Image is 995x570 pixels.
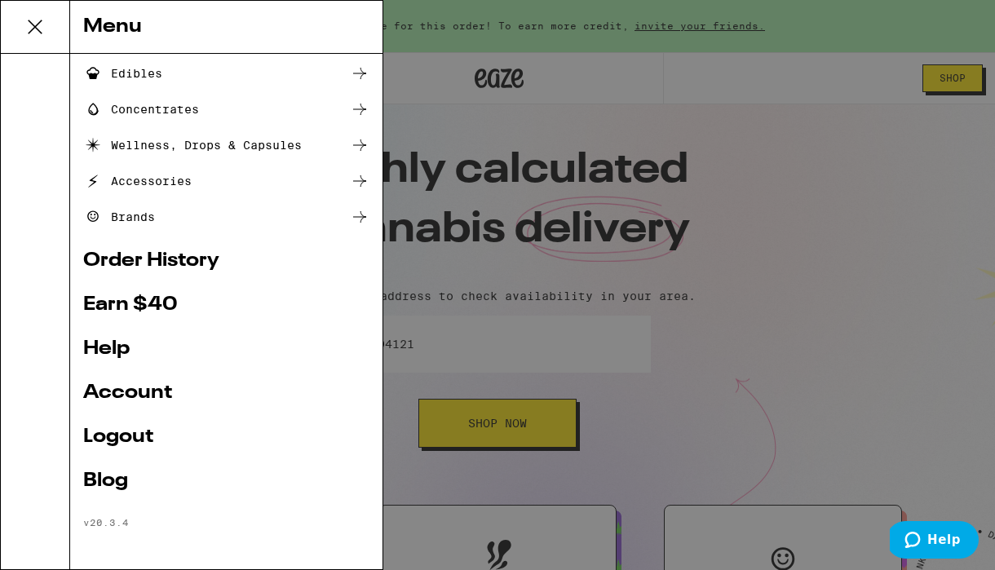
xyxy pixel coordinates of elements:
a: Accessories [83,171,369,191]
a: Earn $ 40 [83,295,369,315]
div: Edibles [83,64,162,83]
div: Brands [83,207,155,227]
a: Blog [83,471,369,491]
div: Accessories [83,171,192,191]
a: Order History [83,251,369,271]
div: Menu [70,1,383,54]
span: v 20.3.4 [83,517,129,528]
a: Brands [83,207,369,227]
a: Wellness, Drops & Capsules [83,135,369,155]
iframe: Opens a widget where you can find more information [890,521,979,562]
div: Wellness, Drops & Capsules [83,135,302,155]
a: Concentrates [83,99,369,119]
a: Account [83,383,369,403]
a: Edibles [83,64,369,83]
a: Help [83,339,369,359]
div: Concentrates [83,99,199,119]
a: Logout [83,427,369,447]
